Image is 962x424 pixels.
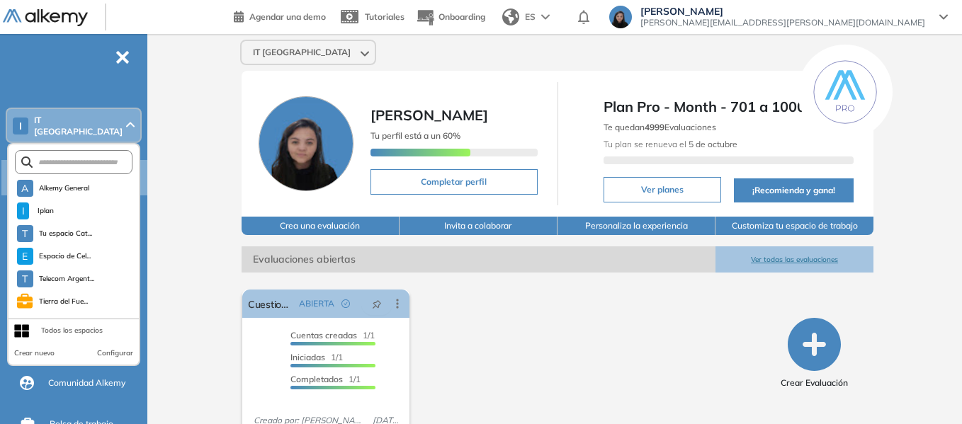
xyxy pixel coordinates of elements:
[734,178,854,202] button: ¡Recomienda y gana!
[14,348,55,359] button: Crear nuevo
[290,330,357,340] span: Cuentas creadas
[370,106,488,124] span: [PERSON_NAME]
[502,8,519,25] img: world
[97,348,133,359] button: Configurar
[34,115,123,137] span: IT [GEOGRAPHIC_DATA]
[365,11,404,22] span: Tutoriales
[645,122,664,132] b: 4999
[604,139,737,149] span: Tu plan se renueva el
[781,318,848,389] button: Crear Evaluación
[361,292,392,315] button: pushpin
[22,205,25,217] span: I
[525,11,536,23] span: ES
[290,374,361,384] span: 1/1
[39,183,90,194] span: Alkemy General
[640,6,925,17] span: [PERSON_NAME]
[22,273,28,285] span: T
[558,217,715,235] button: Personaliza la experiencia
[604,96,854,118] span: Plan Pro - Month - 701 a 1000
[248,290,293,318] a: Cuestionarios | BDD W2 - IT [GEOGRAPHIC_DATA]
[19,120,22,132] span: I
[341,299,350,308] span: check-circle
[686,139,737,149] b: 5 de octubre
[242,246,715,273] span: Evaluaciones abiertas
[370,130,460,141] span: Tu perfil está a un 60%
[290,374,343,384] span: Completados
[781,377,848,389] span: Crear Evaluación
[299,297,334,310] span: ABIERTA
[35,205,56,217] span: Iplan
[249,11,326,22] span: Agendar una demo
[3,9,88,27] img: Logo
[290,352,343,362] span: 1/1
[253,47,351,58] span: IT [GEOGRAPHIC_DATA]
[259,96,353,191] img: Foto de perfil
[242,217,400,235] button: Crea una evaluación
[234,7,326,24] a: Agendar una demo
[891,356,962,424] iframe: Chat Widget
[48,377,125,389] span: Comunidad Alkemy
[541,14,550,20] img: arrow
[372,298,382,309] span: pushpin
[41,325,103,336] div: Todos los espacios
[38,296,89,307] span: Tierra del Fue...
[438,11,485,22] span: Onboarding
[370,169,538,195] button: Completar perfil
[39,273,95,285] span: Telecom Argent...
[290,352,325,362] span: Iniciadas
[640,17,925,28] span: [PERSON_NAME][EMAIL_ADDRESS][PERSON_NAME][DOMAIN_NAME]
[715,217,873,235] button: Customiza tu espacio de trabajo
[604,177,721,202] button: Ver planes
[604,122,716,132] span: Te quedan Evaluaciones
[22,228,28,239] span: T
[715,246,873,273] button: Ver todas las evaluaciones
[290,330,375,340] span: 1/1
[22,251,28,262] span: E
[21,183,28,194] span: A
[39,251,91,262] span: Espacio de Cel...
[891,356,962,424] div: Widget de chat
[400,217,558,235] button: Invita a colaborar
[39,228,93,239] span: Tu espacio Cat...
[416,2,485,33] button: Onboarding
